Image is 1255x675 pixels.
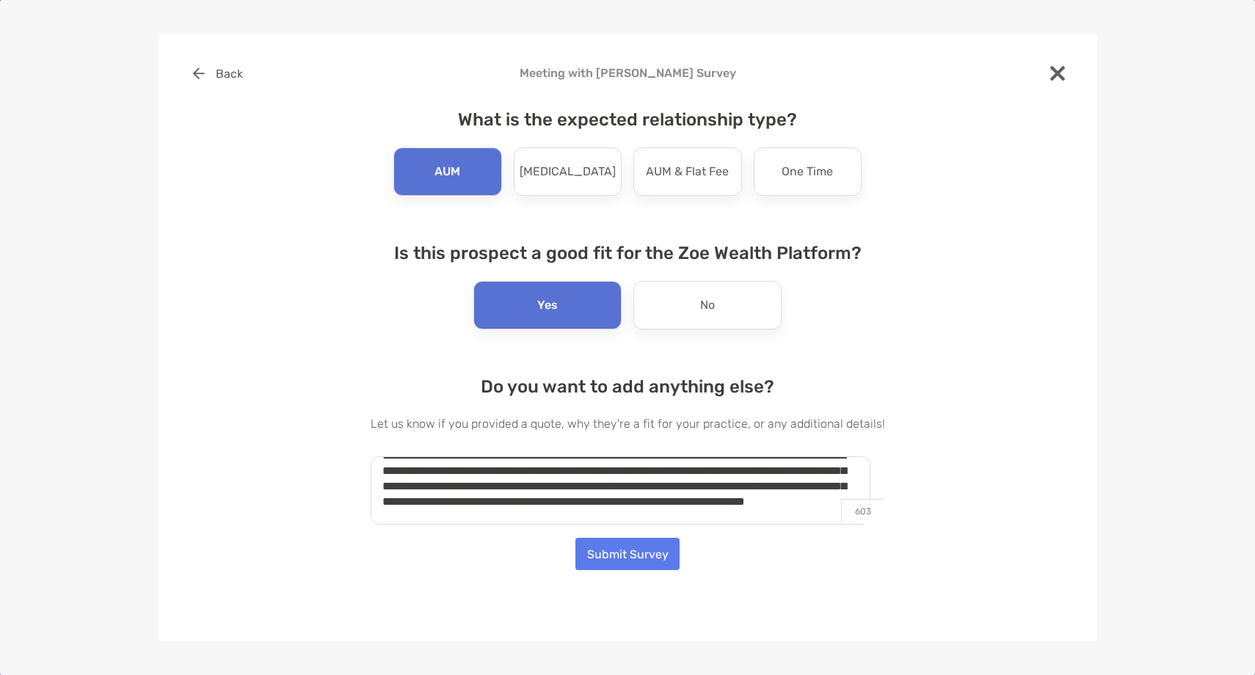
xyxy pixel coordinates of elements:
[1050,66,1065,81] img: close modal
[646,160,729,183] p: AUM & Flat Fee
[841,499,884,524] p: 603
[782,160,833,183] p: One Time
[537,293,558,317] p: Yes
[371,415,885,433] p: Let us know if you provided a quote, why they're a fit for your practice, or any additional details!
[575,538,680,570] button: Submit Survey
[181,57,254,90] button: Back
[371,376,885,397] h4: Do you want to add anything else?
[371,243,885,263] h4: Is this prospect a good fit for the Zoe Wealth Platform?
[700,293,715,317] p: No
[371,109,885,130] h4: What is the expected relationship type?
[193,67,205,79] img: button icon
[520,160,616,183] p: [MEDICAL_DATA]
[434,160,460,183] p: AUM
[181,66,1074,80] h4: Meeting with [PERSON_NAME] Survey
